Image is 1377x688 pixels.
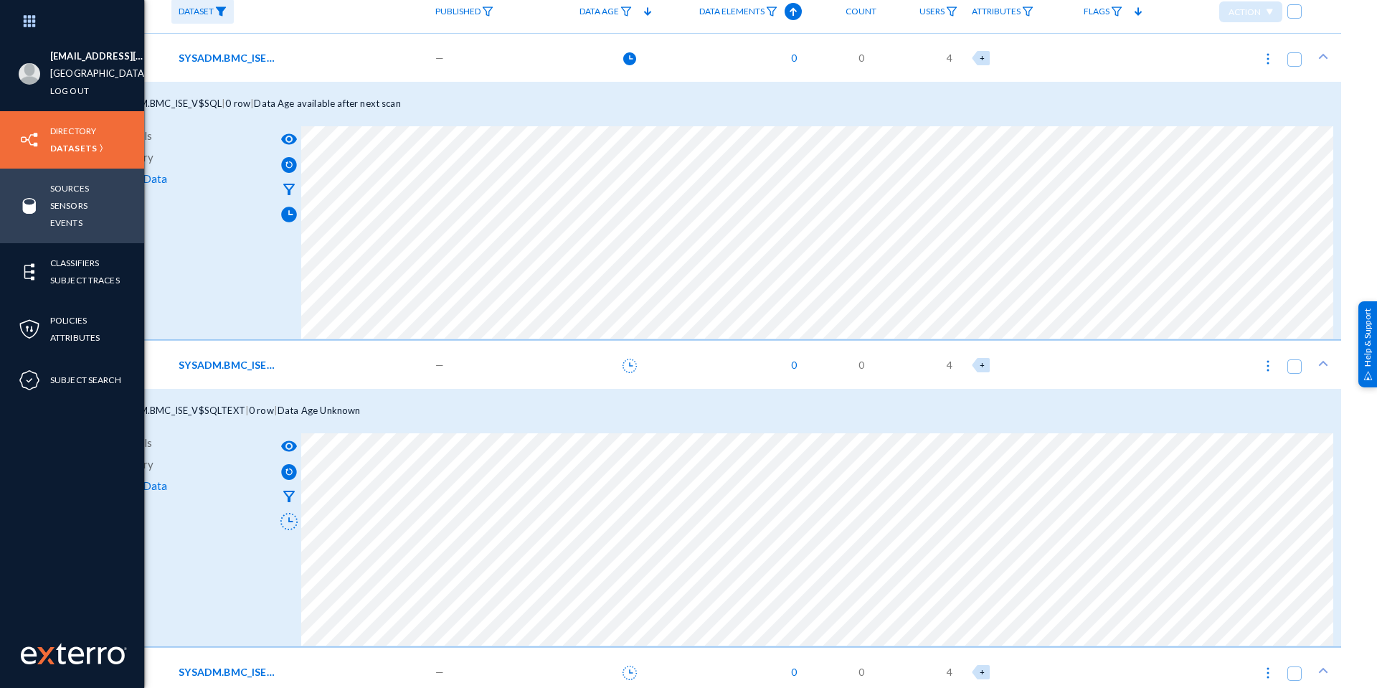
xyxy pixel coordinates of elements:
[50,197,87,214] a: Sensors
[482,6,493,17] img: icon-filter.svg
[50,329,100,346] a: Attributes
[50,48,144,65] li: [EMAIL_ADDRESS][DOMAIN_NAME]
[50,180,89,197] a: Sources
[766,6,777,17] img: icon-filter.svg
[280,181,298,198] mat-icon: filter_alt
[50,372,121,388] a: Subject Search
[1022,6,1033,17] img: icon-filter.svg
[95,125,273,146] a: Details
[50,255,99,271] a: Classifiers
[254,98,400,109] span: Data Age available after next scan
[784,357,797,372] span: 0
[919,6,945,17] span: Users
[109,405,245,416] span: SYSADM.BMC_ISE_V$SQLTEXT
[281,464,297,479] img: refresh-button.svg
[37,647,55,664] img: exterro-logo.svg
[972,6,1021,17] span: Attributes
[95,146,273,168] a: History
[280,488,298,505] mat-icon: filter_alt
[278,405,361,416] span: Data Age Unknown
[579,6,619,17] span: Data Age
[19,63,40,85] img: blank-profile-picture.png
[980,53,985,62] span: +
[281,157,297,172] img: refresh-button.svg
[222,98,225,109] span: |
[50,83,89,99] a: Log out
[179,664,275,679] span: SYSADM.BMC_ISE_V$SQL
[1261,359,1275,373] img: icon-more.svg
[947,664,952,679] span: 4
[858,357,864,372] span: 0
[435,357,444,372] span: —
[1363,371,1373,380] img: help_support.svg
[179,50,275,65] span: SYSADM.BMC_ISE_V$SQL
[95,453,273,475] a: History
[50,65,147,82] a: [GEOGRAPHIC_DATA]
[947,50,952,65] span: 4
[245,405,249,416] span: |
[1358,301,1377,387] div: Help & Support
[858,664,864,679] span: 0
[8,6,51,37] img: app launcher
[846,6,876,17] span: Count
[95,475,273,496] a: View Data
[109,98,222,109] span: SYSADM.BMC_ISE_V$SQL
[1084,6,1109,17] span: Flags
[19,319,40,340] img: icon-policies.svg
[50,272,120,288] a: Subject Traces
[435,6,481,17] span: Published
[95,432,273,453] a: Details
[50,140,97,156] a: Datasets
[50,123,96,139] a: Directory
[179,357,275,372] span: SYSADM.BMC_ISE_V$SQLTEXT
[699,6,765,17] span: Data Elements
[21,643,127,664] img: exterro-work-mark.svg
[620,6,632,17] img: icon-filter.svg
[280,131,298,148] mat-icon: visibility
[179,6,214,17] span: Dataset
[435,50,444,65] span: —
[19,261,40,283] img: icon-elements.svg
[19,129,40,151] img: icon-inventory.svg
[50,312,87,329] a: Policies
[50,215,82,231] a: Events
[280,438,298,455] mat-icon: visibility
[225,98,250,109] span: 0 row
[784,664,797,679] span: 0
[95,168,273,189] a: View Data
[784,50,797,65] span: 0
[858,50,864,65] span: 0
[1261,52,1275,66] img: icon-more.svg
[946,6,957,17] img: icon-filter.svg
[435,664,444,679] span: —
[250,98,254,109] span: |
[1261,666,1275,680] img: icon-more.svg
[980,360,985,369] span: +
[19,369,40,391] img: icon-compliance.svg
[19,195,40,217] img: icon-sources.svg
[947,357,952,372] span: 4
[274,405,278,416] span: |
[215,6,227,17] img: icon-filter-filled.svg
[249,405,274,416] span: 0 row
[980,667,985,677] span: +
[1111,6,1122,17] img: icon-filter.svg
